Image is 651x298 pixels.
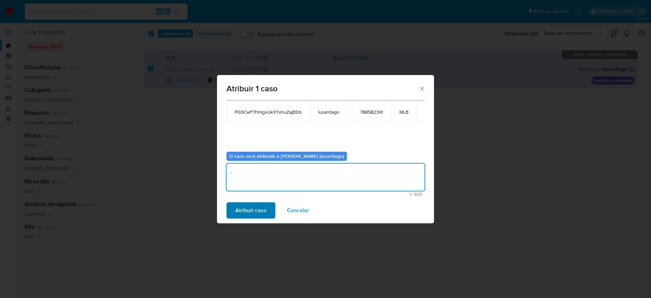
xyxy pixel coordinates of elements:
[229,192,422,197] span: Máximo 500 caracteres
[226,85,419,93] span: Atribuir 1 caso
[226,164,425,191] textarea: .
[226,202,275,219] button: Atribuir caso
[229,153,344,160] b: O caso será atribuído a [PERSON_NAME] (lusantiago)
[399,109,409,115] span: MLB
[217,75,434,223] div: assign-modal
[318,109,344,115] span: lusantiago
[287,203,309,218] span: Cancelar
[235,109,302,115] span: PG5CwF7HmgvUkXYvhuZajBDb
[419,85,425,91] button: Fechar a janela
[235,203,267,218] span: Atribuir caso
[360,109,383,115] span: 788582391
[278,202,318,219] button: Cancelar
